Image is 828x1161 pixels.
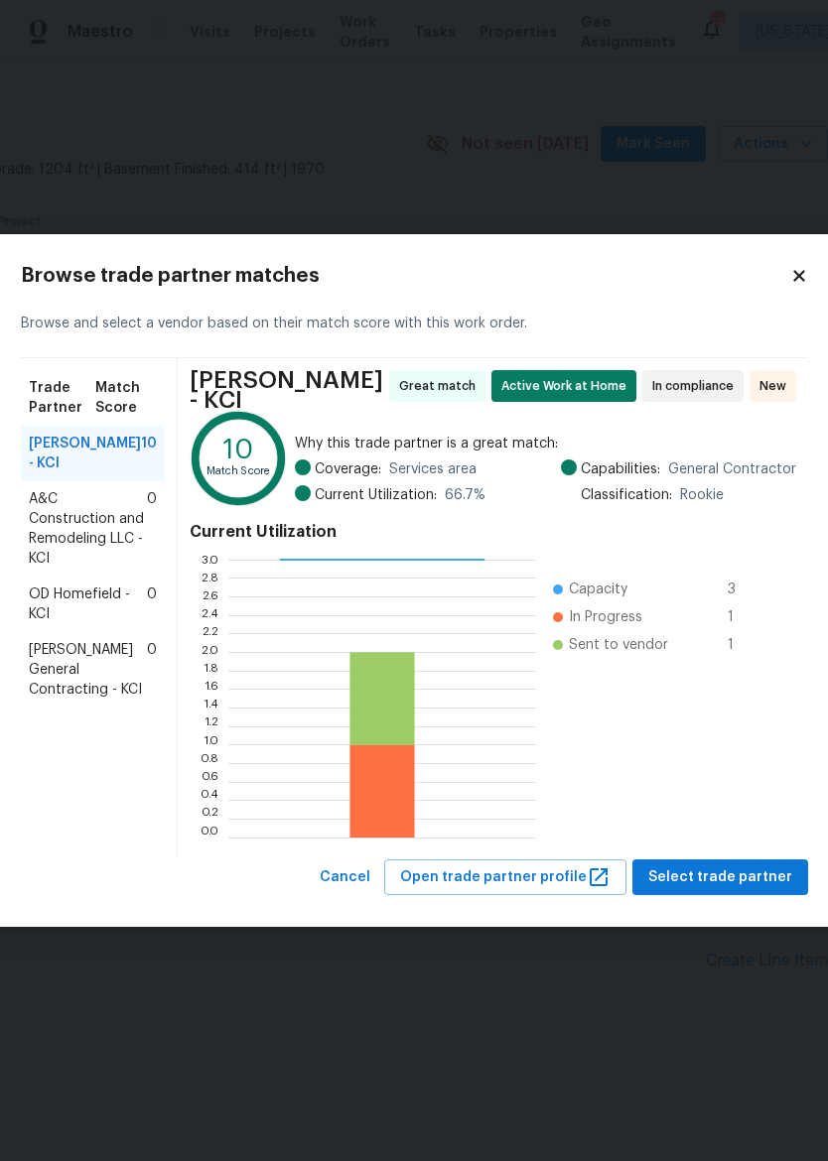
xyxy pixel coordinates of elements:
text: 2.6 [202,590,218,602]
div: Browse and select a vendor based on their match score with this work order. [21,290,808,358]
text: Match Score [206,466,270,477]
span: 1 [728,607,759,627]
text: 1.8 [203,664,218,676]
text: 0.4 [200,794,218,806]
span: Sent to vendor [569,635,668,655]
h4: Current Utilization [190,522,796,542]
span: Cancel [320,865,370,890]
span: Capacity [569,580,627,599]
span: General Contractor [668,459,796,479]
span: A&C Construction and Remodeling LLC - KCI [29,489,147,569]
span: 0 [147,584,157,624]
text: 2.0 [201,646,218,658]
text: 3.0 [201,553,218,565]
button: Select trade partner [632,859,808,896]
text: 1.2 [204,719,218,731]
span: [PERSON_NAME] - KCI [29,434,141,473]
span: Current Utilization: [315,485,437,505]
button: Cancel [312,859,378,896]
button: Open trade partner profile [384,859,626,896]
span: Match Score [95,378,156,418]
span: Open trade partner profile [400,865,611,890]
text: 10 [223,437,253,463]
text: 1.4 [203,702,218,713]
text: 0.2 [201,813,218,825]
text: 0.6 [201,775,218,787]
span: OD Homefield - KCI [29,584,147,624]
span: Capabilities: [581,459,660,479]
span: 0 [147,640,157,700]
h2: Browse trade partner matches [21,266,790,286]
span: [PERSON_NAME] - KCI [190,370,383,410]
text: 1.6 [204,683,218,695]
span: In compliance [652,376,742,396]
span: Select trade partner [648,865,792,890]
span: 10 [141,434,157,473]
span: In Progress [569,607,642,627]
span: 3 [728,580,759,599]
text: 2.4 [201,608,218,620]
span: Great match [399,376,483,396]
span: Rookie [680,485,724,505]
text: 1.0 [203,738,218,750]
text: 2.2 [202,627,218,639]
span: 66.7 % [445,485,485,505]
span: Why this trade partner is a great match: [295,434,795,453]
text: 0.0 [200,831,218,842]
span: Coverage: [315,459,381,479]
text: 2.8 [201,572,218,583]
span: [PERSON_NAME] General Contracting - KCI [29,640,147,700]
span: New [759,376,794,396]
text: 0.8 [200,757,218,769]
span: 0 [147,489,157,569]
span: Active Work at Home [501,376,634,396]
span: 1 [728,635,759,655]
span: Services area [389,459,477,479]
span: Classification: [581,485,672,505]
span: Trade Partner [29,378,96,418]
